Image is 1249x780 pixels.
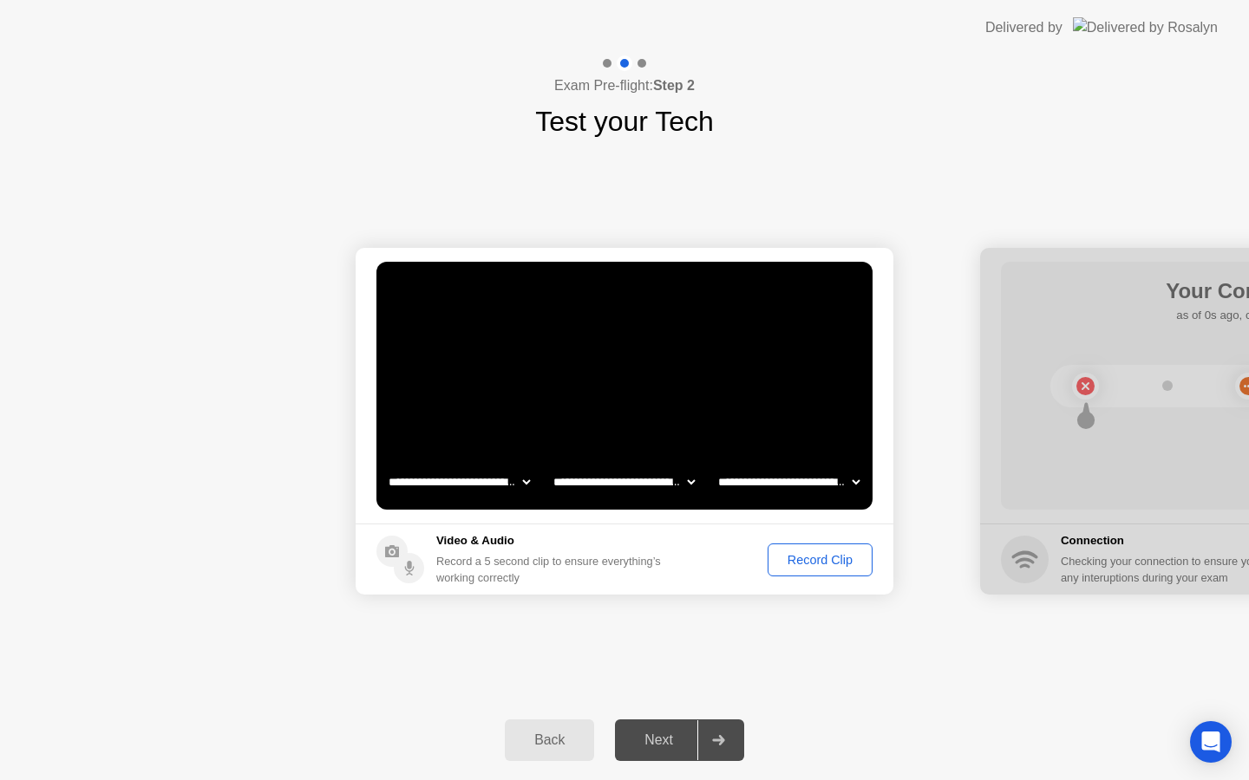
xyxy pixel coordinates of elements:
[615,719,744,761] button: Next
[510,732,589,748] div: Back
[653,78,695,93] b: Step 2
[436,553,668,586] div: Record a 5 second clip to ensure everything’s working correctly
[774,553,866,567] div: Record Clip
[768,543,873,576] button: Record Clip
[436,532,668,549] h5: Video & Audio
[715,465,863,499] select: Available microphones
[505,719,594,761] button: Back
[620,732,697,748] div: Next
[550,465,698,499] select: Available speakers
[985,17,1063,38] div: Delivered by
[554,75,695,96] h4: Exam Pre-flight:
[1073,17,1218,37] img: Delivered by Rosalyn
[1190,721,1232,763] div: Open Intercom Messenger
[385,465,533,499] select: Available cameras
[535,101,714,142] h1: Test your Tech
